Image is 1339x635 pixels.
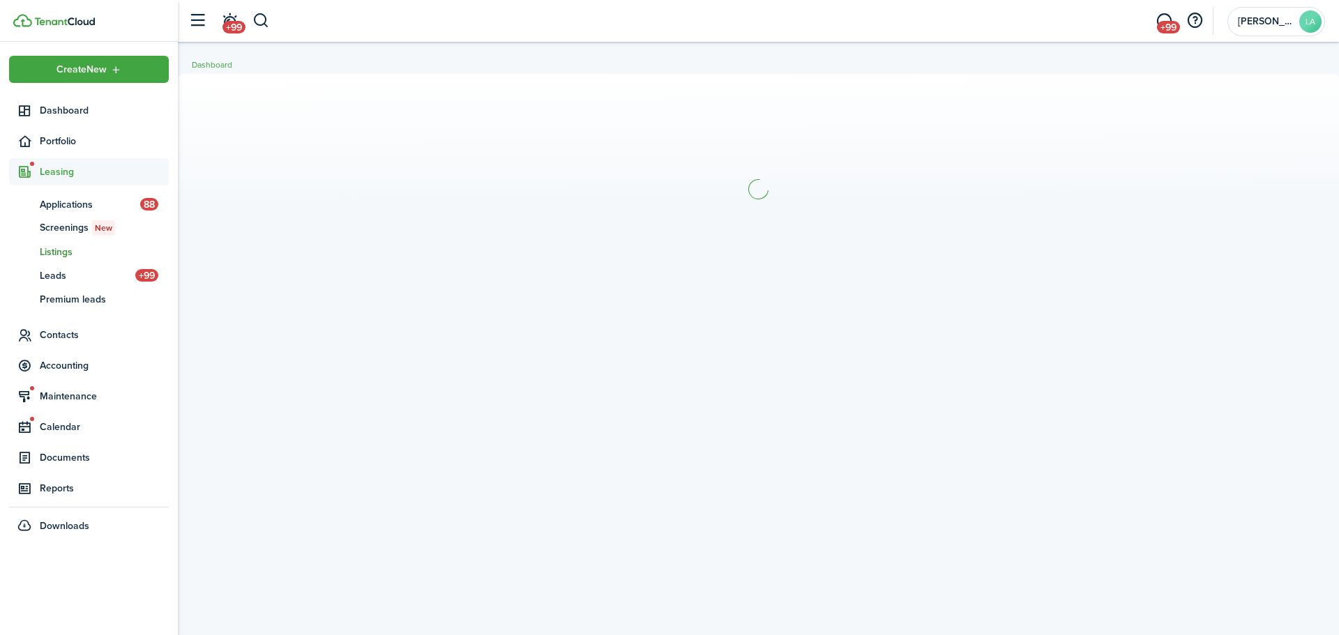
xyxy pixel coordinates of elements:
[1238,17,1294,26] span: Leigh Anne
[56,65,107,75] span: Create New
[9,240,169,263] a: Listings
[40,220,169,236] span: Screenings
[40,450,169,465] span: Documents
[40,519,89,533] span: Downloads
[40,245,169,259] span: Listings
[40,103,169,118] span: Dashboard
[40,420,169,434] span: Calendar
[1299,10,1322,33] avatar-text: LA
[9,475,169,502] a: Reports
[9,216,169,240] a: ScreeningsNew
[135,269,158,282] span: +99
[40,197,140,212] span: Applications
[1157,21,1180,33] span: +99
[40,165,169,179] span: Leasing
[40,134,169,148] span: Portfolio
[184,8,211,34] button: Open sidebar
[1151,3,1177,39] a: Messaging
[222,21,245,33] span: +99
[40,481,169,496] span: Reports
[40,328,169,342] span: Contacts
[9,192,169,216] a: Applications88
[9,287,169,311] a: Premium leads
[252,9,270,33] button: Search
[140,198,158,211] span: 88
[13,14,32,27] img: TenantCloud
[746,177,771,201] img: Loading
[95,222,112,234] span: New
[40,358,169,373] span: Accounting
[216,3,243,39] a: Notifications
[34,17,95,26] img: TenantCloud
[9,56,169,83] button: Open menu
[40,292,169,307] span: Premium leads
[9,97,169,124] a: Dashboard
[40,389,169,404] span: Maintenance
[1183,9,1206,33] button: Open resource center
[40,268,135,283] span: Leads
[192,59,232,71] a: Dashboard
[9,263,169,287] a: Leads+99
